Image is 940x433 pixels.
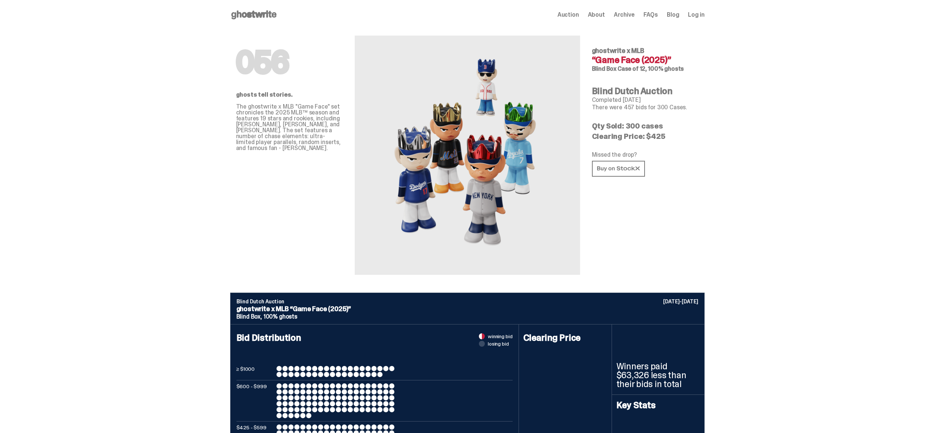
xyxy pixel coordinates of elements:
p: Completed [DATE] [592,97,699,103]
h4: Blind Dutch Auction [592,87,699,96]
span: 100% ghosts [264,313,297,320]
h4: Bid Distribution [236,333,513,366]
a: Log in [688,12,704,18]
span: ghostwrite x MLB [592,46,644,55]
p: Clearing Price: $425 [592,133,699,140]
p: [DATE]-[DATE] [663,299,698,304]
p: There were 457 bids for 300 Cases. [592,104,699,110]
p: ghosts tell stories. [236,92,343,98]
p: Missed the drop? [592,152,699,158]
p: Blind Dutch Auction [236,299,698,304]
p: Qty Sold: 300 cases [592,122,699,130]
p: Winners paid $63,326 less than their bids in total [616,362,700,389]
h4: Key Stats [616,401,700,410]
p: ghostwrite x MLB “Game Face (2025)” [236,306,698,312]
span: Blind Box, [236,313,262,320]
a: Blog [667,12,679,18]
a: Archive [614,12,635,18]
span: losing bid [488,341,509,346]
span: winning bid [488,334,512,339]
a: FAQs [643,12,658,18]
p: $600 - $999 [236,383,274,418]
a: About [588,12,605,18]
a: Auction [557,12,579,18]
img: MLB&ldquo;Game Face (2025)&rdquo; [386,53,549,257]
span: Case of 12, 100% ghosts [618,65,684,73]
h1: 056 [236,47,343,77]
p: The ghostwrite x MLB "Game Face" set chronicles the 2025 MLB™ season and features 19 stars and ro... [236,104,343,151]
span: Blind Box [592,65,617,73]
h4: “Game Face (2025)” [592,56,699,64]
h4: Clearing Price [523,333,607,342]
p: ≥ $1000 [236,366,274,377]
